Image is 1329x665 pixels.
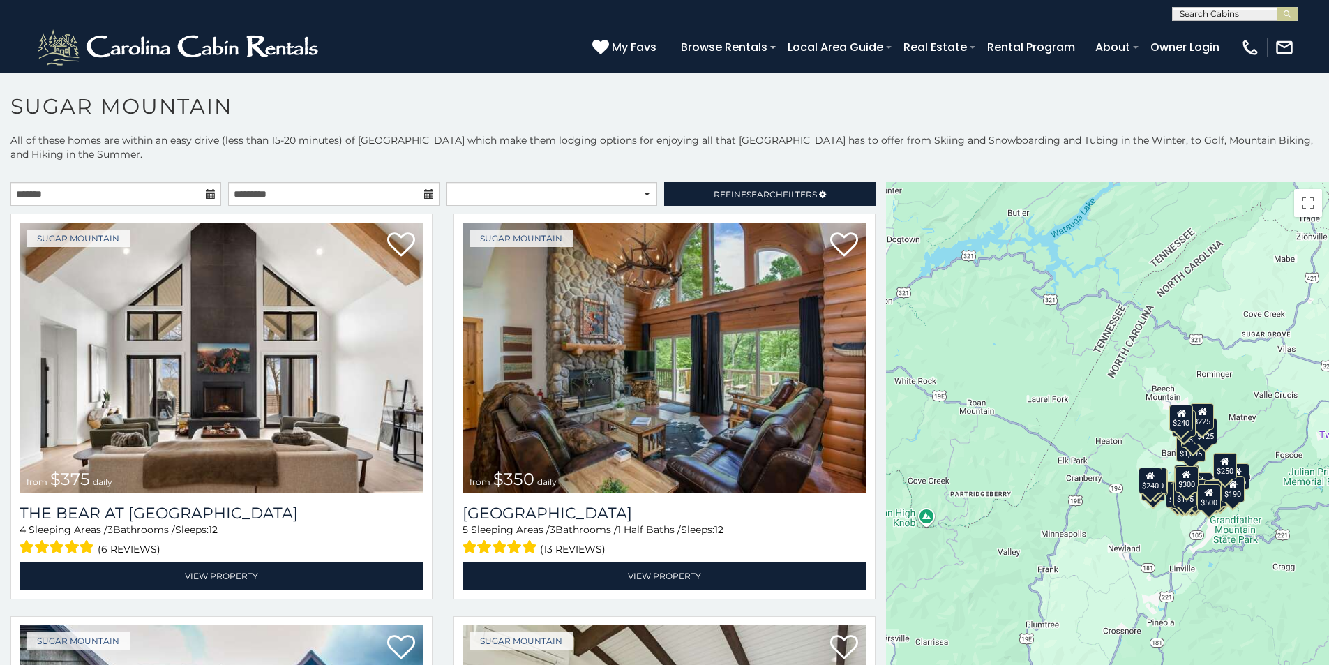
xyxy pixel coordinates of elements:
a: Sugar Mountain [27,230,130,247]
div: $250 [1213,453,1237,479]
a: RefineSearchFilters [664,182,875,206]
a: View Property [20,562,423,590]
span: 12 [209,523,218,536]
a: The Bear At [GEOGRAPHIC_DATA] [20,504,423,523]
div: $240 [1139,468,1162,494]
span: Search [746,189,783,200]
span: daily [93,477,112,487]
div: $195 [1204,480,1228,507]
span: My Favs [612,38,656,56]
a: Real Estate [896,35,974,59]
span: Refine Filters [714,189,817,200]
img: phone-regular-white.png [1240,38,1260,57]
a: My Favs [592,38,660,57]
div: $155 [1226,463,1249,490]
h3: The Bear At Sugar Mountain [20,504,423,523]
a: [GEOGRAPHIC_DATA] [463,504,866,523]
span: $350 [493,469,534,489]
div: $200 [1189,472,1212,499]
div: Sleeping Areas / Bathrooms / Sleeps: [463,523,866,558]
div: $1,095 [1176,435,1206,462]
img: Grouse Moor Lodge [463,223,866,493]
span: daily [537,477,557,487]
span: (6 reviews) [98,540,160,558]
button: Toggle fullscreen view [1294,189,1322,217]
a: Add to favorites [387,231,415,260]
a: Local Area Guide [781,35,890,59]
div: Sleeping Areas / Bathrooms / Sleeps: [20,523,423,558]
div: $225 [1191,403,1215,430]
div: $500 [1197,484,1221,511]
div: $190 [1222,476,1245,502]
img: mail-regular-white.png [1275,38,1294,57]
span: (13 reviews) [540,540,606,558]
span: from [27,477,47,487]
a: Add to favorites [830,231,858,260]
div: $300 [1175,466,1199,493]
a: Add to favorites [830,634,858,663]
a: Sugar Mountain [470,230,573,247]
span: 1 Half Baths / [617,523,681,536]
a: About [1088,35,1137,59]
a: The Bear At Sugar Mountain from $375 daily [20,223,423,493]
a: Owner Login [1143,35,1226,59]
img: The Bear At Sugar Mountain [20,223,423,493]
div: $240 [1170,405,1194,431]
h3: Grouse Moor Lodge [463,504,866,523]
div: $155 [1171,482,1195,509]
span: 12 [714,523,723,536]
span: $375 [50,469,90,489]
a: Add to favorites [387,634,415,663]
a: Grouse Moor Lodge from $350 daily [463,223,866,493]
span: 5 [463,523,468,536]
span: from [470,477,490,487]
div: $175 [1173,481,1197,507]
div: $190 [1174,465,1198,491]
a: Sugar Mountain [27,632,130,650]
a: Rental Program [980,35,1082,59]
a: View Property [463,562,866,590]
span: 4 [20,523,26,536]
span: 3 [107,523,113,536]
img: White-1-2.png [35,27,324,68]
a: Sugar Mountain [470,632,573,650]
span: 3 [550,523,555,536]
div: $125 [1194,418,1217,444]
a: Browse Rentals [674,35,774,59]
